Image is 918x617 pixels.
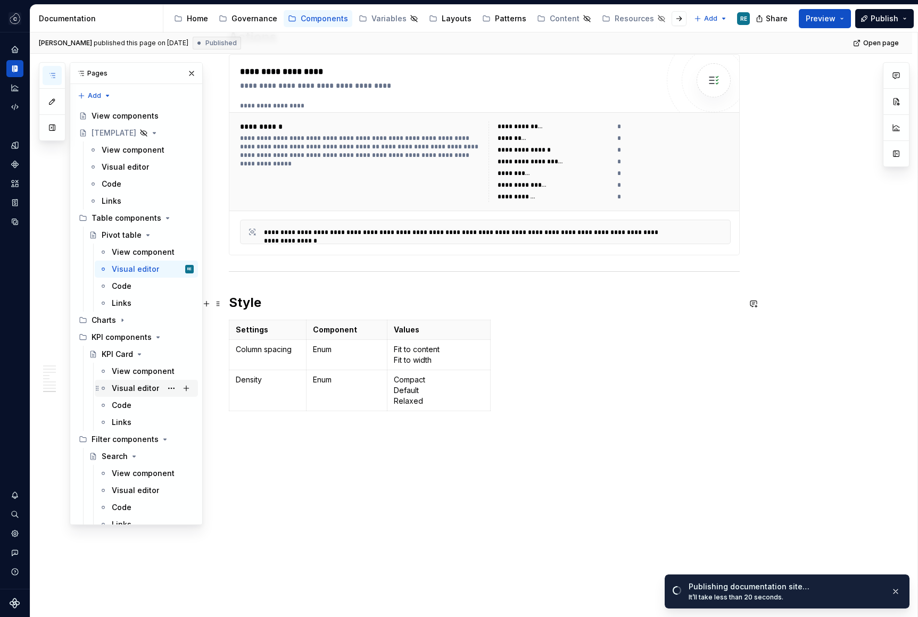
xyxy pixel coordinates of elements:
[92,315,116,326] div: Charts
[95,244,198,261] a: View component
[799,9,851,28] button: Preview
[313,344,381,355] p: Enum
[112,468,175,479] div: View component
[689,593,882,602] div: It’ll take less than 20 seconds.
[6,137,23,154] a: Design tokens
[850,36,904,51] a: Open page
[214,10,282,27] a: Governance
[75,88,114,103] button: Add
[75,431,198,448] div: Filter components
[92,332,152,343] div: KPI components
[85,193,198,210] a: Links
[550,13,580,24] div: Content
[85,448,198,465] a: Search
[92,434,159,445] div: Filter components
[102,349,133,360] div: KPI Card
[6,213,23,230] div: Data sources
[75,107,198,533] div: Page tree
[6,487,23,504] button: Notifications
[102,451,128,462] div: Search
[425,10,476,27] a: Layouts
[75,124,198,141] a: [TEMPLATE]
[691,11,731,26] button: Add
[6,544,23,561] div: Contact support
[863,39,899,47] span: Open page
[855,9,914,28] button: Publish
[95,516,198,533] a: Links
[689,581,882,592] div: Publishing documentation site…
[598,10,670,27] a: Resources
[85,141,198,159] a: View component
[236,344,300,355] p: Column spacing
[88,91,101,100] span: Add
[6,98,23,115] a: Code automation
[102,196,121,206] div: Links
[871,13,898,24] span: Publish
[95,397,198,414] a: Code
[102,230,142,240] div: Pivot table
[95,499,198,516] a: Code
[533,10,596,27] a: Content
[313,324,381,335] p: Component
[6,79,23,96] a: Analytics
[6,41,23,58] a: Home
[92,128,136,138] div: [TEMPLATE]
[478,10,531,27] a: Patterns
[85,346,198,363] a: KPI Card
[112,485,159,496] div: Visual editor
[313,374,381,385] p: Enum
[95,278,198,295] a: Code
[394,324,484,335] p: Values
[75,107,198,124] a: View components
[6,194,23,211] a: Storybook stories
[704,14,717,23] span: Add
[112,383,159,394] div: Visual editor
[75,210,198,227] div: Table components
[187,13,208,24] div: Home
[301,13,348,24] div: Components
[354,10,423,27] a: Variables
[112,366,175,377] div: View component
[85,227,198,244] a: Pivot table
[112,281,131,291] div: Code
[75,329,198,346] div: KPI components
[394,344,484,365] p: Fit to content Fit to width
[394,374,484,406] p: Compact Default Relaxed
[766,13,788,24] span: Share
[6,156,23,173] a: Components
[102,145,164,155] div: View component
[95,295,198,312] a: Links
[95,414,198,431] a: Links
[229,294,740,311] h2: Style
[6,506,23,523] button: Search ⌘K
[92,111,159,121] div: View components
[112,417,131,428] div: Links
[85,159,198,176] a: Visual editor
[6,175,23,192] a: Assets
[6,60,23,77] a: Documentation
[102,179,121,189] div: Code
[750,9,795,28] button: Share
[6,525,23,542] a: Settings
[236,374,300,385] p: Density
[740,14,747,23] div: RE
[187,264,192,274] div: RE
[95,482,198,499] a: Visual editor
[112,247,175,257] div: View component
[70,63,202,84] div: Pages
[236,324,300,335] p: Settings
[284,10,352,27] a: Components
[10,598,20,608] svg: Supernova Logo
[39,39,92,47] span: [PERSON_NAME]
[615,13,654,24] div: Resources
[170,8,689,29] div: Page tree
[371,13,407,24] div: Variables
